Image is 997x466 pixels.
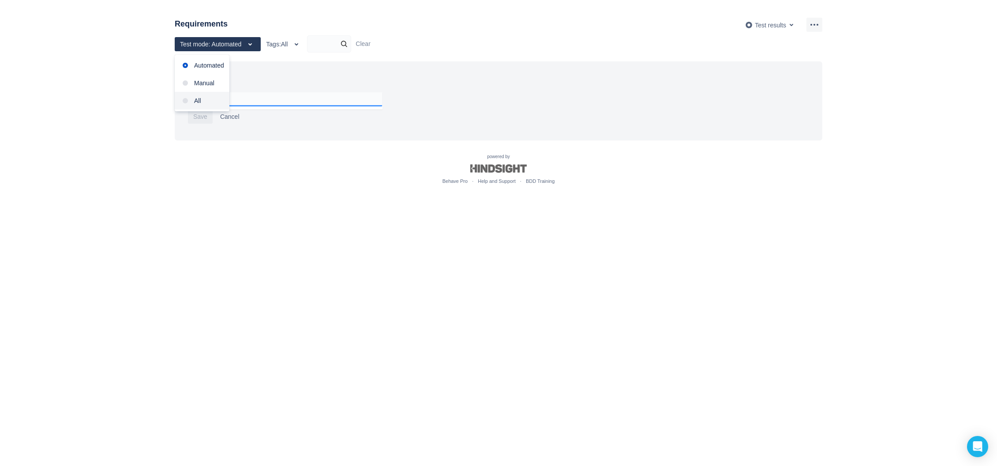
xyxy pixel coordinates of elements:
button: Test mode: Automated [175,37,261,51]
div: Open Intercom Messenger [967,436,988,457]
a: Behave Pro [442,178,468,184]
span: Automated [194,62,224,69]
span: search icon [339,40,349,48]
span: Save [193,110,207,124]
span: Manual [194,80,224,87]
span: more [809,19,820,30]
button: Save [188,110,213,124]
span: Tags: All [266,37,288,51]
button: Test results [740,18,802,32]
a: BDD Training [526,178,555,184]
span: All [194,97,224,105]
button: Tags:All [261,37,307,51]
div: FEATURES [188,75,802,82]
img: AgwABIgr006M16MAAAAASUVORK5CYII= [745,21,753,29]
a: Help and Support [478,178,516,184]
span: Cancel [220,110,240,124]
div: powered by [168,154,829,186]
span: Test results [755,21,786,28]
h3: Requirements [175,18,228,30]
a: Clear [356,40,370,47]
span: Test mode: Automated [180,37,241,51]
button: Cancel [215,110,245,124]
